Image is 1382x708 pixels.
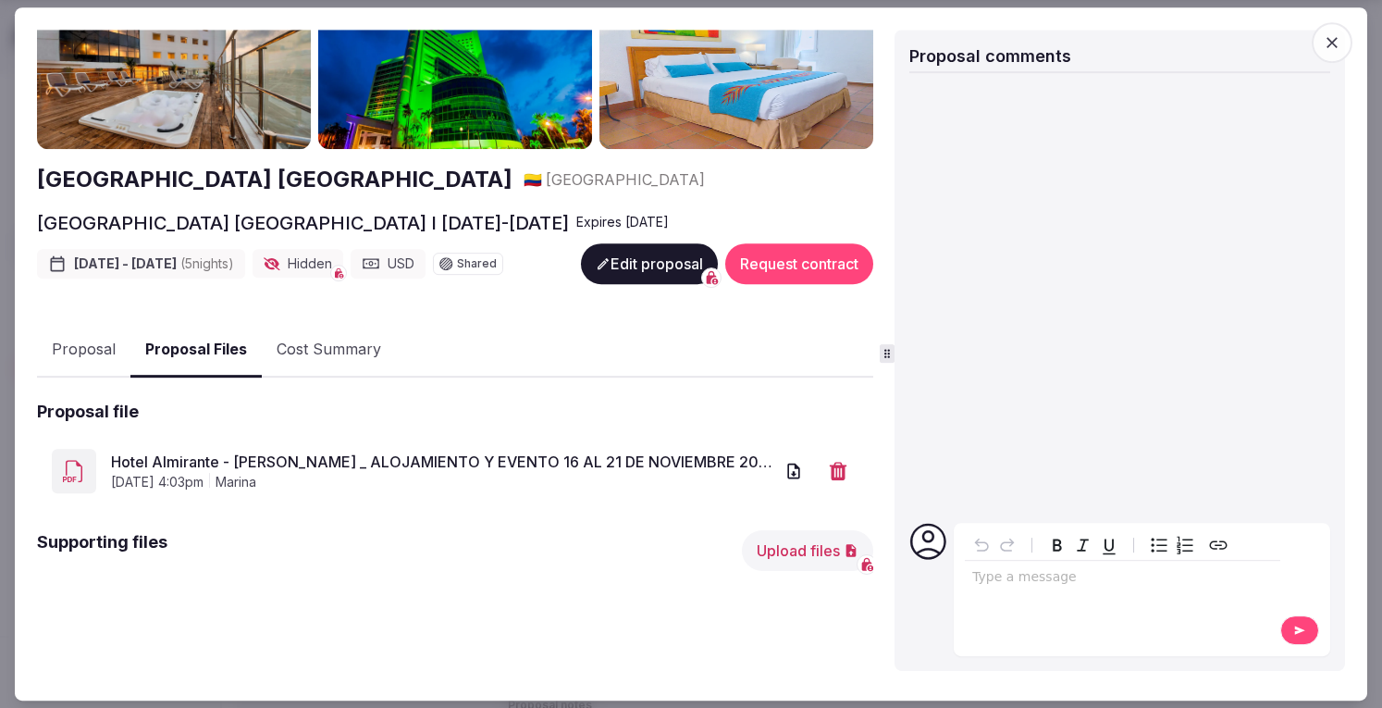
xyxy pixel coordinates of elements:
[253,249,343,279] div: Hidden
[130,323,262,378] button: Proposal Files
[37,164,512,195] a: [GEOGRAPHIC_DATA] [GEOGRAPHIC_DATA]
[111,451,773,473] a: Hotel Almirante - [PERSON_NAME] _ ALOJAMIENTO Y EVENTO 16 AL 21 DE NOVIEMBRE 2025 RETREASTS AND V...
[111,473,204,491] span: [DATE] 4:03pm
[457,258,497,269] span: Shared
[742,530,873,571] button: Upload files
[37,530,167,571] h2: Supporting files
[1096,532,1122,558] button: Underline
[262,323,396,377] button: Cost Summary
[37,323,130,377] button: Proposal
[581,243,718,284] button: Edit proposal
[1070,532,1096,558] button: Italic
[546,169,705,190] span: [GEOGRAPHIC_DATA]
[1146,532,1172,558] button: Bulleted list
[216,473,256,491] span: marina
[725,243,873,284] button: Request contract
[1146,532,1198,558] div: toggle group
[1172,532,1198,558] button: Numbered list
[524,169,542,190] button: 🇨🇴
[37,210,569,236] h2: [GEOGRAPHIC_DATA] [GEOGRAPHIC_DATA] I [DATE]-[DATE]
[909,46,1071,66] span: Proposal comments
[180,255,234,271] span: ( 5 night s )
[576,213,669,231] div: Expire s [DATE]
[37,400,139,423] h2: Proposal file
[965,561,1280,598] div: editable markdown
[1044,532,1070,558] button: Bold
[524,170,542,189] span: 🇨🇴
[351,249,426,279] div: USD
[1205,532,1231,558] button: Create link
[74,255,234,273] span: [DATE] - [DATE]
